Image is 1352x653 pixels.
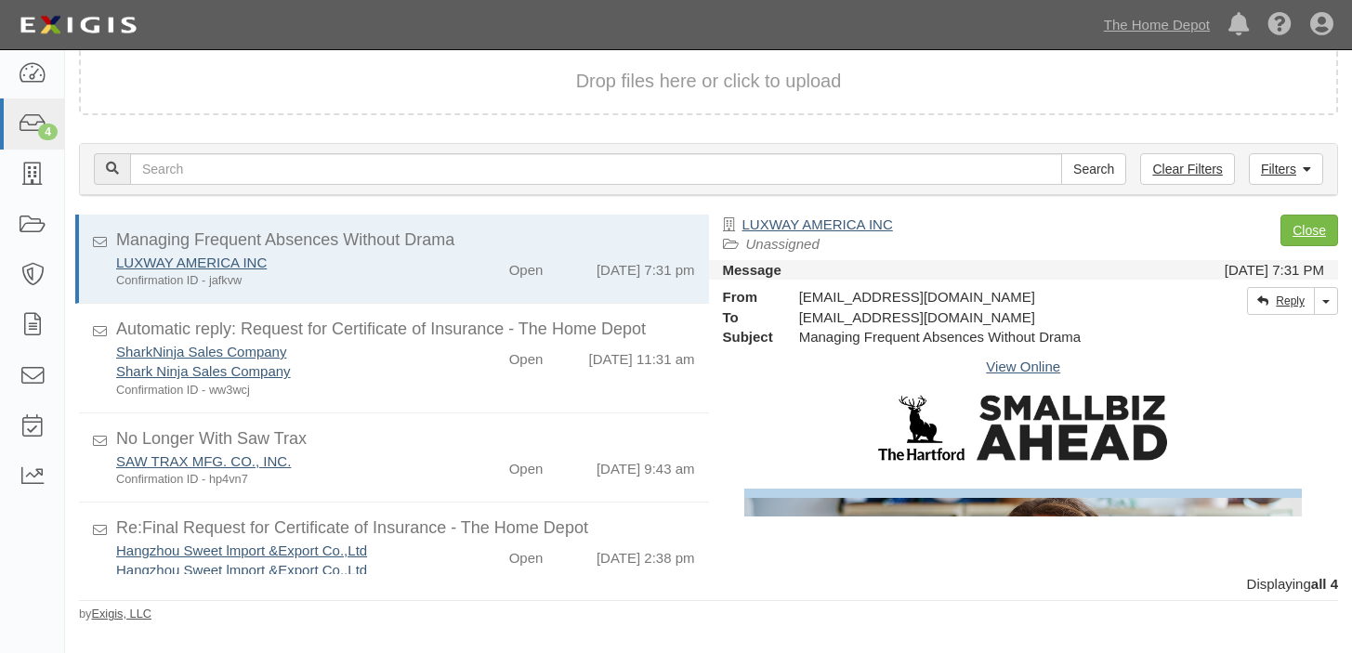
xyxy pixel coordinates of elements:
[742,216,893,232] a: LUXWAY AMERICA INC
[1267,13,1292,37] i: Help Center - Complianz
[79,606,151,622] small: by
[116,363,291,379] a: Shark Ninja Sales Company
[116,382,442,398] div: Confirmation ID - ww3wcj
[1249,153,1323,185] a: Filters
[709,287,785,307] strong: From
[986,359,1060,374] a: View Online
[785,307,1167,327] div: party-4wkkft@sbainsurance.homedepot.com
[130,153,1062,185] input: Search
[723,262,781,278] strong: Message
[509,541,544,568] div: Open
[1140,153,1234,185] a: Clear Filters
[116,453,291,469] a: SAW TRAX MFG. CO., INC.
[1095,7,1219,44] a: The Home Depot
[116,272,442,289] div: Confirmation ID - jafkvw
[589,342,695,369] div: [DATE] 11:31 am
[1225,260,1324,280] div: [DATE] 7:31 PM
[116,427,695,451] div: No Longer With Saw Trax
[116,344,286,359] a: SharkNinja Sales Company
[597,253,695,280] div: [DATE] 7:31 pm
[709,327,785,346] strong: Subject
[116,542,367,558] a: Hangzhou Sweet lmport &Export Co.,Ltd
[116,471,442,488] div: Confirmation ID - hp4vn7
[576,68,842,95] button: Drop files here or click to upload
[509,342,544,369] div: Open
[116,255,267,270] a: LUXWAY AMERICA INC
[709,307,785,327] strong: To
[1247,287,1315,315] a: Reply
[14,8,142,42] img: logo-5460c22ac91f19d4615b14bd174203de0afe785f0fc80cf4dbbc73dc1793850b.png
[878,395,1168,461] img: Small Biz Ahead Logo
[509,253,544,280] div: Open
[509,451,544,478] div: Open
[91,607,151,620] a: Exigis, LLC
[65,574,1352,594] div: Displaying
[785,287,1167,307] div: [EMAIL_ADDRESS][DOMAIN_NAME]
[1280,215,1338,246] a: Close
[1061,153,1126,185] input: Search
[116,229,695,253] div: Managing Frequent Absences Without Drama
[1311,576,1338,592] b: all 4
[597,541,695,568] div: [DATE] 2:38 pm
[597,451,695,478] div: [DATE] 9:43 am
[116,318,695,342] div: Automatic reply: Request for Certificate of Insurance - The Home Depot
[38,124,58,140] div: 4
[746,236,820,252] a: Unassigned
[116,516,695,541] div: Re:Final Request for Certificate of Insurance - The Home Depot
[116,562,367,578] a: Hangzhou Sweet lmport &Export Co.,Ltd
[785,327,1167,346] div: Managing Frequent Absences Without Drama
